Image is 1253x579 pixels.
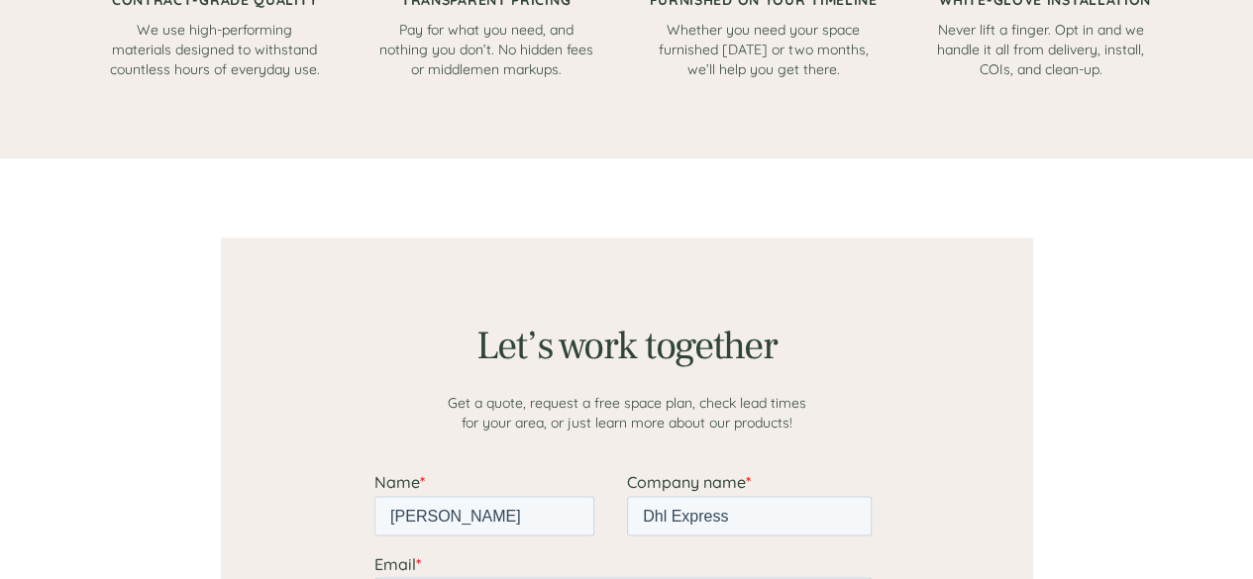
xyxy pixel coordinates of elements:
[110,21,320,78] span: We use high-performing materials designed to withstand countless hours of everyday use.
[379,21,593,78] span: Pay for what you need, and nothing you don’t. No hidden fees or middlemen markups.
[937,21,1144,78] span: Never lift a finger. Opt in and we handle it all from delivery, install, COIs, and clean-up.
[475,321,777,371] span: Let’s work together
[448,394,806,432] span: Get a quote, request a free space plan, check lead times for your area, or just learn more about ...
[659,21,869,78] span: Whether you need your space furnished [DATE] or two months, we’ll help you get there.
[201,385,305,427] input: Submit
